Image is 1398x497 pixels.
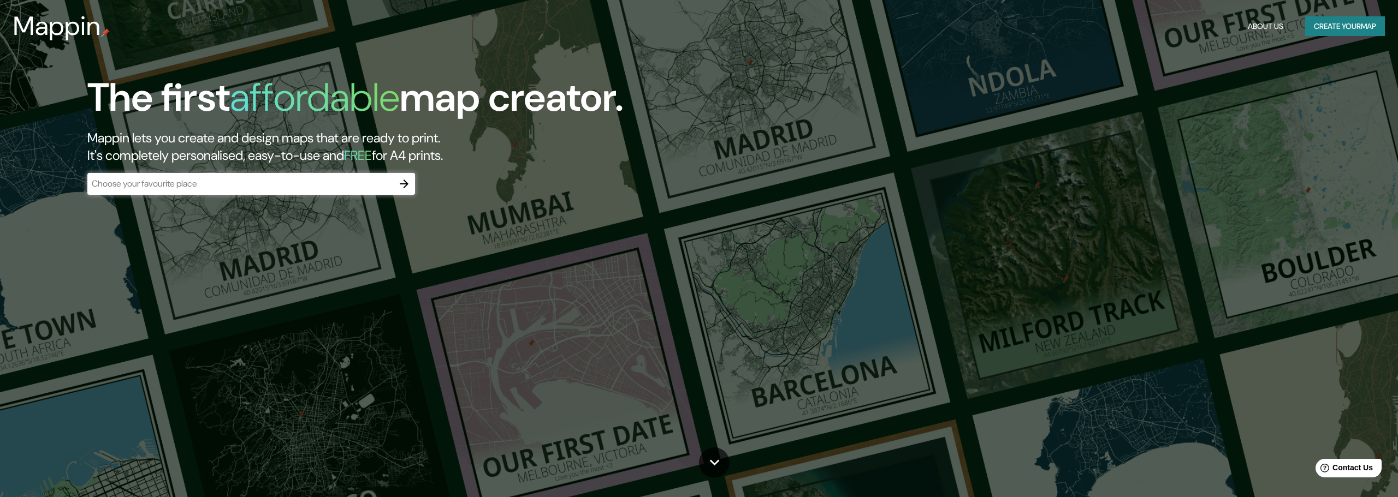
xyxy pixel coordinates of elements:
[1305,16,1385,37] button: Create yourmap
[344,147,372,164] h5: FREE
[87,177,393,190] input: Choose your favourite place
[230,72,400,123] h1: affordable
[13,11,101,41] h3: Mappin
[87,75,624,129] h1: The first map creator.
[87,129,786,164] h2: Mappin lets you create and design maps that are ready to print. It's completely personalised, eas...
[1301,454,1386,485] iframe: Help widget launcher
[101,28,110,37] img: mappin-pin
[1243,16,1288,37] button: About Us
